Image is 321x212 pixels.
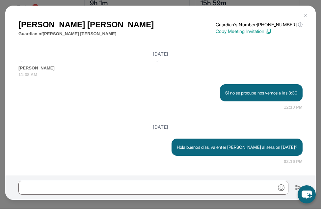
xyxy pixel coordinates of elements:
img: Send icon [295,187,303,195]
span: 12:10 PM [284,107,303,114]
img: Copy Icon [266,32,272,38]
p: Hola buenos días, va enter [PERSON_NAME] al session [DATE]? [177,147,297,154]
p: Guardian's Number: [PHONE_NUMBER] [216,25,303,31]
p: Sí no se procupe nos vemos a las 3:30 [225,93,297,99]
span: ⓘ [298,25,303,31]
span: [PERSON_NAME] [18,68,303,75]
h1: [PERSON_NAME] [PERSON_NAME] [18,22,154,34]
p: Guardian of [PERSON_NAME] [PERSON_NAME] [18,34,154,40]
h3: [DATE] [18,54,303,61]
img: Emoji [278,188,284,194]
span: 11:38 AM [18,75,303,81]
span: 02:16 PM [284,162,303,168]
h3: [DATE] [18,127,303,134]
p: Copy Meeting Invitation [216,31,303,38]
img: Close Icon [303,16,308,21]
button: chat-button [298,189,316,207]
